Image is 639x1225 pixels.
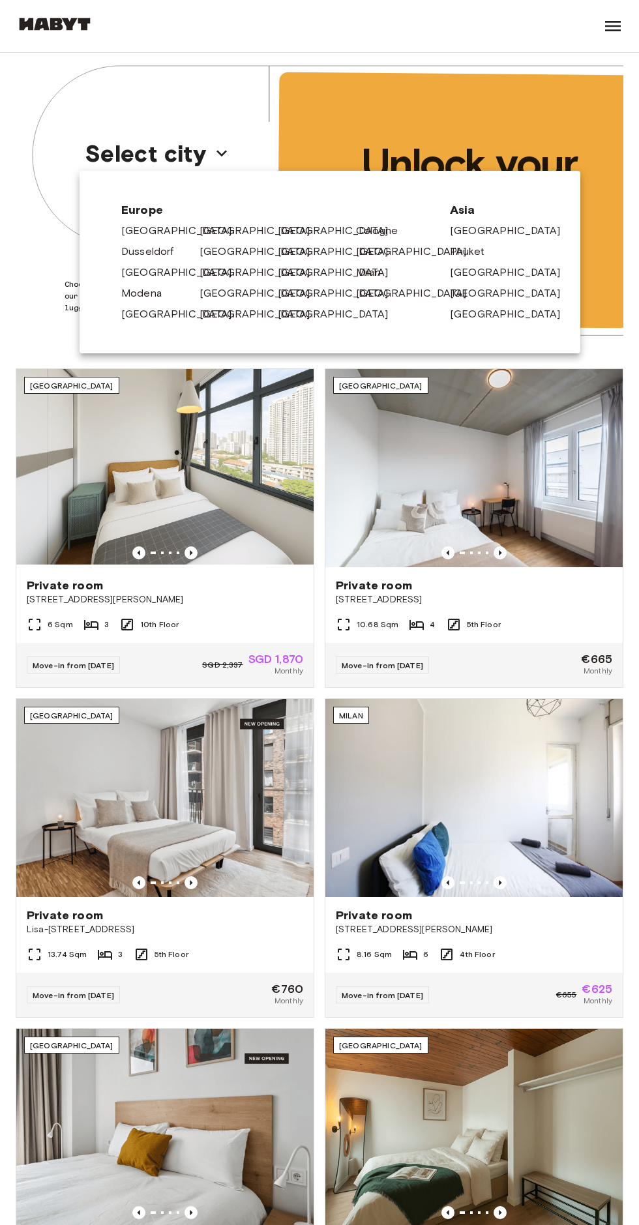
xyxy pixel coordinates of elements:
a: [GEOGRAPHIC_DATA] [200,286,323,301]
a: [GEOGRAPHIC_DATA] [356,286,480,301]
a: [GEOGRAPHIC_DATA] [200,306,323,322]
a: Modena [121,286,175,301]
a: [GEOGRAPHIC_DATA] [121,223,245,239]
a: [GEOGRAPHIC_DATA] [121,265,245,280]
a: [GEOGRAPHIC_DATA] [450,265,574,280]
span: Asia [450,202,539,218]
a: [GEOGRAPHIC_DATA] [450,223,574,239]
a: [GEOGRAPHIC_DATA] [278,306,402,322]
a: [GEOGRAPHIC_DATA] [450,286,574,301]
a: Phuket [450,244,498,259]
a: [GEOGRAPHIC_DATA] [356,244,480,259]
a: [GEOGRAPHIC_DATA] [121,306,245,322]
span: Europe [121,202,429,218]
a: [GEOGRAPHIC_DATA] [200,223,323,239]
a: Cologne [356,223,411,239]
a: [GEOGRAPHIC_DATA] [278,244,402,259]
a: [GEOGRAPHIC_DATA] [450,306,574,322]
a: Milan [356,265,394,280]
a: [GEOGRAPHIC_DATA] [200,244,323,259]
a: [GEOGRAPHIC_DATA] [278,223,402,239]
a: [GEOGRAPHIC_DATA] [200,265,323,280]
a: Dusseldorf [121,244,187,259]
a: [GEOGRAPHIC_DATA] [278,265,402,280]
a: [GEOGRAPHIC_DATA] [278,286,402,301]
